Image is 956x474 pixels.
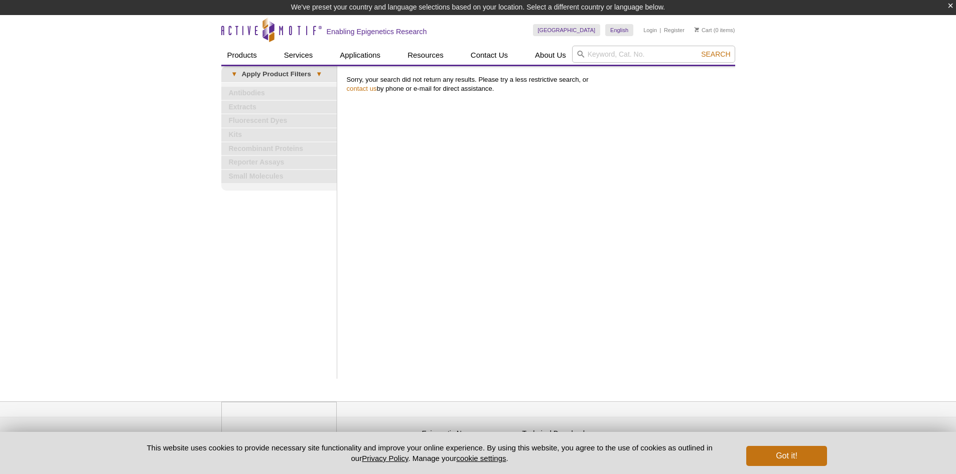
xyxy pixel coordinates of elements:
[422,429,517,438] h4: Epigenetic News
[522,429,618,438] h4: Technical Downloads
[533,24,601,36] a: [GEOGRAPHIC_DATA]
[221,114,337,127] a: Fluorescent Dyes
[221,170,337,183] a: Small Molecules
[529,46,572,65] a: About Us
[347,85,377,92] a: contact us
[221,142,337,155] a: Recombinant Proteins
[327,27,427,36] h2: Enabling Epigenetics Research
[342,428,381,443] a: Privacy Policy
[347,75,730,93] p: Sorry, your search did not return any results. Please try a less restrictive search, or by phone ...
[221,101,337,114] a: Extracts
[221,128,337,141] a: Kits
[605,24,633,36] a: English
[221,402,337,442] img: Active Motif,
[698,50,733,59] button: Search
[221,66,337,82] a: ▾Apply Product Filters▾
[660,24,661,36] li: |
[456,454,506,462] button: cookie settings
[695,27,712,34] a: Cart
[701,50,730,58] span: Search
[643,27,657,34] a: Login
[278,46,319,65] a: Services
[623,419,698,441] table: Click to Verify - This site chose Symantec SSL for secure e-commerce and confidential communicati...
[226,70,242,79] span: ▾
[221,156,337,169] a: Reporter Assays
[695,24,735,36] li: (0 items)
[362,454,408,462] a: Privacy Policy
[311,70,327,79] span: ▾
[664,27,685,34] a: Register
[465,46,514,65] a: Contact Us
[129,442,730,463] p: This website uses cookies to provide necessary site functionality and improve your online experie...
[221,87,337,100] a: Antibodies
[572,46,735,63] input: Keyword, Cat. No.
[695,27,699,32] img: Your Cart
[401,46,450,65] a: Resources
[334,46,386,65] a: Applications
[746,446,827,466] button: Got it!
[221,46,263,65] a: Products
